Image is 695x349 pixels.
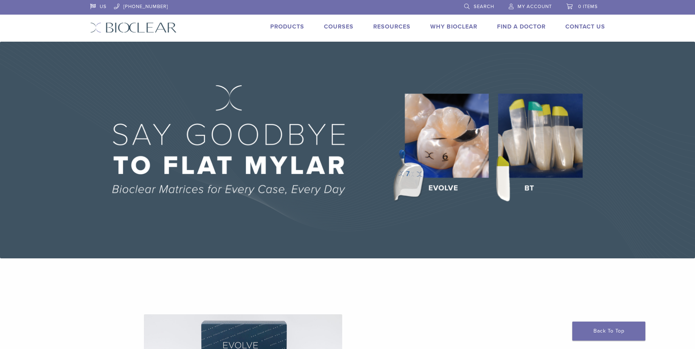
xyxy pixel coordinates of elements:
[12,135,204,146] p: Valid [DATE]–[DATE].
[373,23,410,30] a: Resources
[12,157,186,176] strong: Get A Free* HeatSync Mini when you register for any 2026 Black Triangle (BT) Course!
[12,199,203,273] em: *Note: Free HeatSync Mini offer is only valid with the purchase of and attendance at a BT Course....
[19,180,85,187] a: [URL][DOMAIN_NAME]
[12,137,79,145] b: September Promotion!
[518,4,552,10] span: My Account
[497,23,546,30] a: Find A Doctor
[474,4,494,10] span: Search
[270,23,304,30] a: Products
[572,322,645,341] a: Back To Top
[90,22,177,33] img: Bioclear
[578,4,598,10] span: 0 items
[207,123,216,132] button: Close
[324,23,354,30] a: Courses
[12,284,204,306] p: Visit our promotions page:
[565,23,605,30] a: Contact Us
[12,156,204,189] p: Use code: 1HSE25 when you register at:
[430,23,477,30] a: Why Bioclear
[12,297,79,304] a: [URL][DOMAIN_NAME]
